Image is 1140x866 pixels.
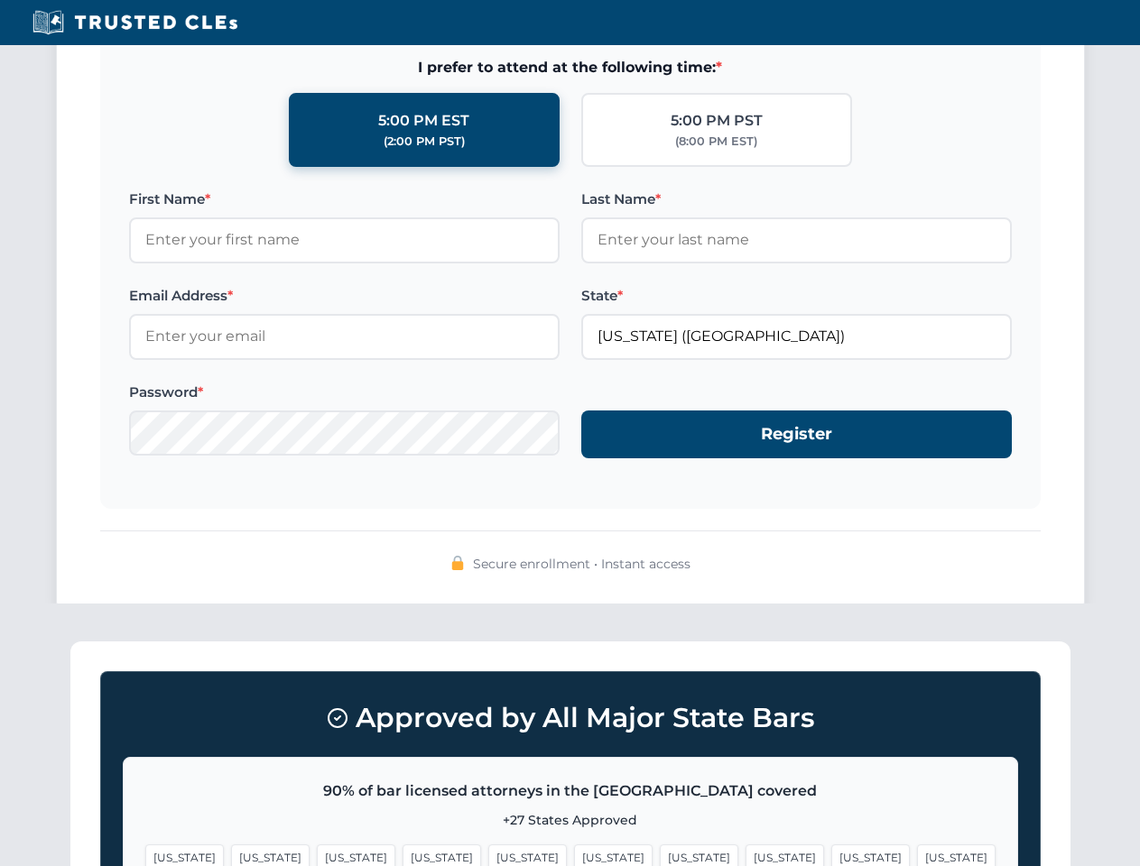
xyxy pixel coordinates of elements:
[581,189,1012,210] label: Last Name
[450,556,465,570] img: 🔒
[129,285,560,307] label: Email Address
[473,554,690,574] span: Secure enrollment • Instant access
[581,217,1012,263] input: Enter your last name
[384,133,465,151] div: (2:00 PM PST)
[129,56,1012,79] span: I prefer to attend at the following time:
[145,810,996,830] p: +27 States Approved
[378,109,469,133] div: 5:00 PM EST
[129,217,560,263] input: Enter your first name
[671,109,763,133] div: 5:00 PM PST
[581,410,1012,458] button: Register
[675,133,757,151] div: (8:00 PM EST)
[129,382,560,403] label: Password
[27,9,243,36] img: Trusted CLEs
[129,189,560,210] label: First Name
[145,779,996,803] p: 90% of bar licensed attorneys in the [GEOGRAPHIC_DATA] covered
[581,285,1012,307] label: State
[129,314,560,359] input: Enter your email
[581,314,1012,359] input: Florida (FL)
[123,694,1018,742] h3: Approved by All Major State Bars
